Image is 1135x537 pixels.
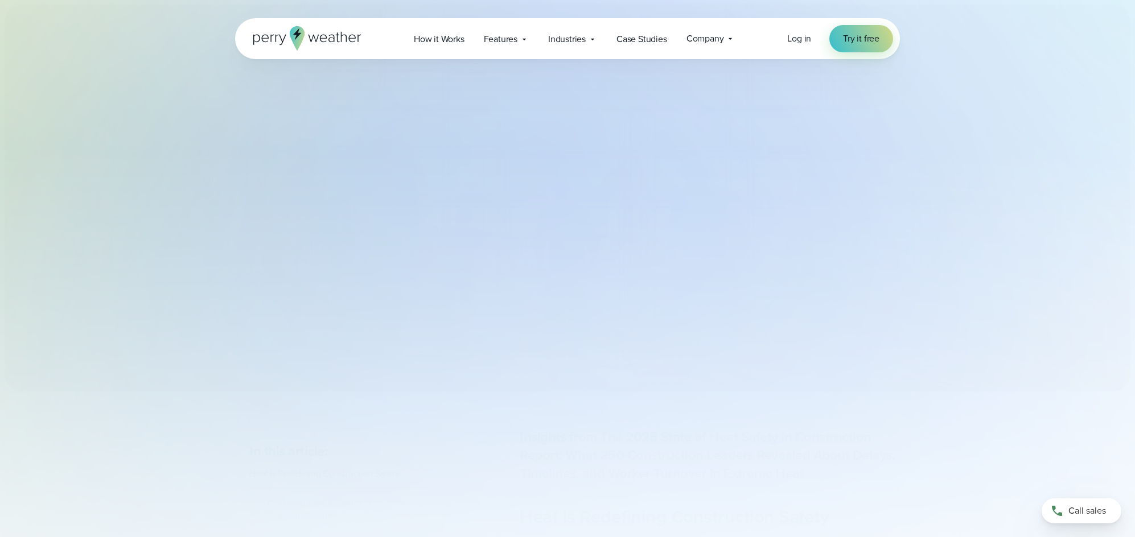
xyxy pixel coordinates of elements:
[829,25,893,52] a: Try it free
[548,32,586,46] span: Industries
[1042,498,1121,523] a: Call sales
[607,27,677,51] a: Case Studies
[1068,504,1106,518] span: Call sales
[616,32,667,46] span: Case Studies
[843,32,879,46] span: Try it free
[404,27,474,51] a: How it Works
[484,32,517,46] span: Features
[787,32,811,45] span: Log in
[414,32,464,46] span: How it Works
[787,32,811,46] a: Log in
[686,32,724,46] span: Company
